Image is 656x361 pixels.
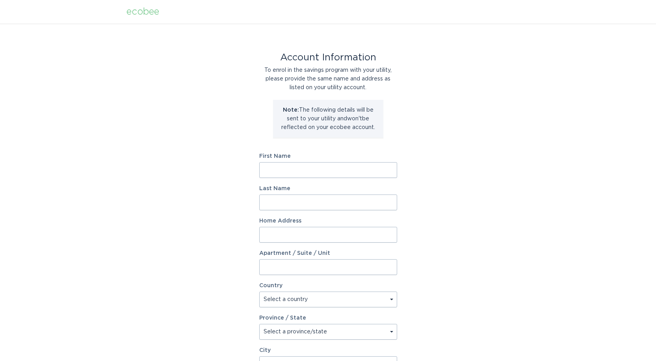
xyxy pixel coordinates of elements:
[283,107,299,113] strong: Note:
[259,348,397,353] label: City
[259,218,397,224] label: Home Address
[259,251,397,256] label: Apartment / Suite / Unit
[126,7,159,16] div: ecobee
[279,106,377,132] p: The following details will be sent to your utility and won't be reflected on your ecobee account.
[259,283,282,288] label: Country
[259,186,397,191] label: Last Name
[259,53,397,62] div: Account Information
[259,153,397,159] label: First Name
[259,66,397,92] div: To enrol in the savings program with your utility, please provide the same name and address as li...
[259,315,306,321] label: Province / State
